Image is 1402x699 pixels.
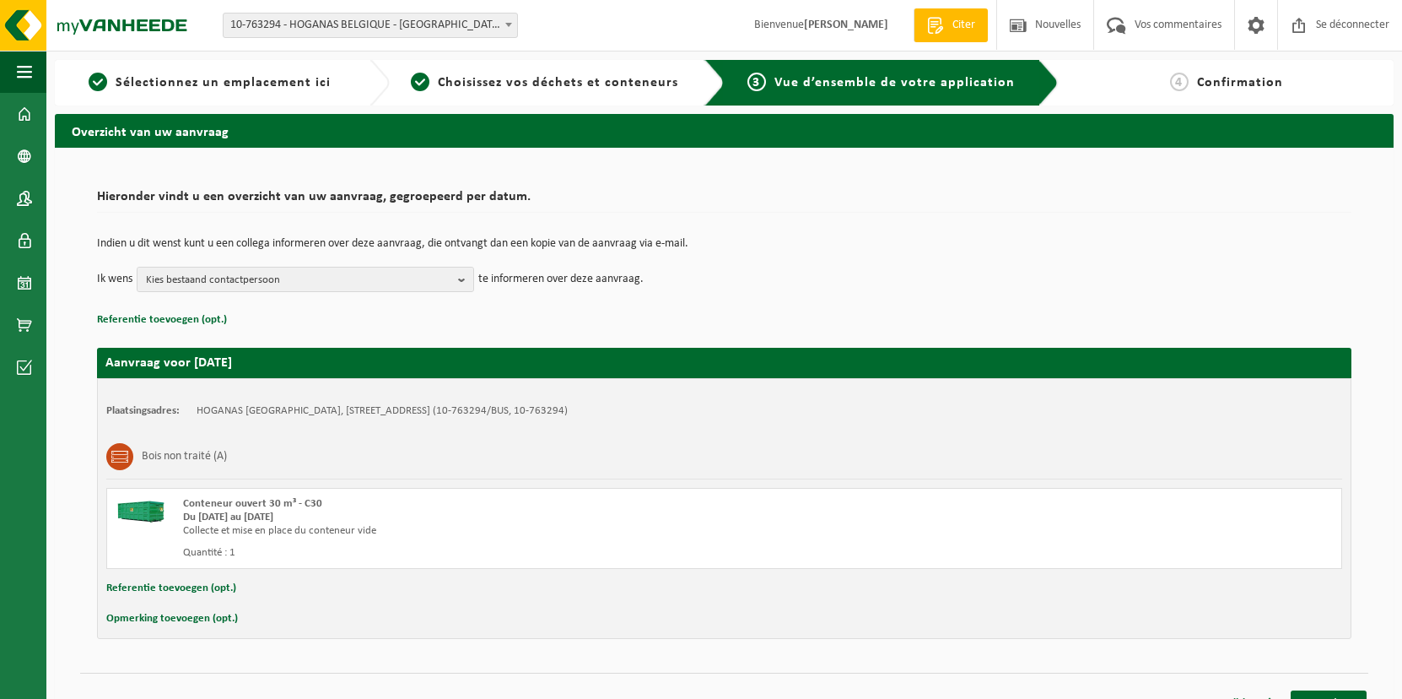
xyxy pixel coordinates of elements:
[774,76,1015,89] span: Vue d’ensemble de votre application
[106,405,180,416] strong: Plaatsingsadres:
[89,73,107,91] span: 1
[948,17,979,34] span: Citer
[1170,73,1189,91] span: 4
[411,73,429,91] span: 2
[142,443,227,470] h3: Bois non traité (A)
[804,19,888,31] strong: [PERSON_NAME]
[1197,76,1283,89] span: Confirmation
[97,267,132,292] p: Ik wens
[55,114,1394,147] h2: Overzicht van uw aanvraag
[137,267,474,292] button: Kies bestaand contactpersoon
[398,73,691,93] a: 2Choisissez vos déchets et conteneurs
[183,498,322,509] span: Conteneur ouvert 30 m³ - C30
[106,577,236,599] button: Referentie toevoegen (opt.)
[63,73,356,93] a: 1Sélectionnez un emplacement ici
[224,14,517,37] span: 10-763294 - HOGANAS BELGIUM - ATH
[146,268,451,293] span: Kies bestaand contactpersoon
[478,267,644,292] p: te informeren over deze aanvraag.
[183,524,792,538] div: Collecte et mise en place du conteneur vide
[183,546,792,560] div: Quantité : 1
[197,404,568,418] td: HOGANAS [GEOGRAPHIC_DATA], [STREET_ADDRESS] (10-763294/BUS, 10-763294)
[106,608,238,630] button: Opmerking toevoegen (opt.)
[914,8,988,42] a: Citer
[223,13,518,38] span: 10-763294 - HOGANAS BELGIUM - ATH
[97,238,1351,250] p: Indien u dit wenst kunt u een collega informeren over deze aanvraag, die ontvangt dan een kopie v...
[97,309,227,331] button: Referentie toevoegen (opt.)
[105,356,232,370] strong: Aanvraag voor [DATE]
[97,190,1351,213] h2: Hieronder vindt u een overzicht van uw aanvraag, gegroepeerd per datum.
[116,497,166,523] img: HK-XC-30-GN-00.png
[116,76,331,89] span: Sélectionnez un emplacement ici
[183,512,273,523] strong: Du [DATE] au [DATE]
[438,76,678,89] span: Choisissez vos déchets et conteneurs
[754,19,888,31] font: Bienvenue
[747,73,766,91] span: 3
